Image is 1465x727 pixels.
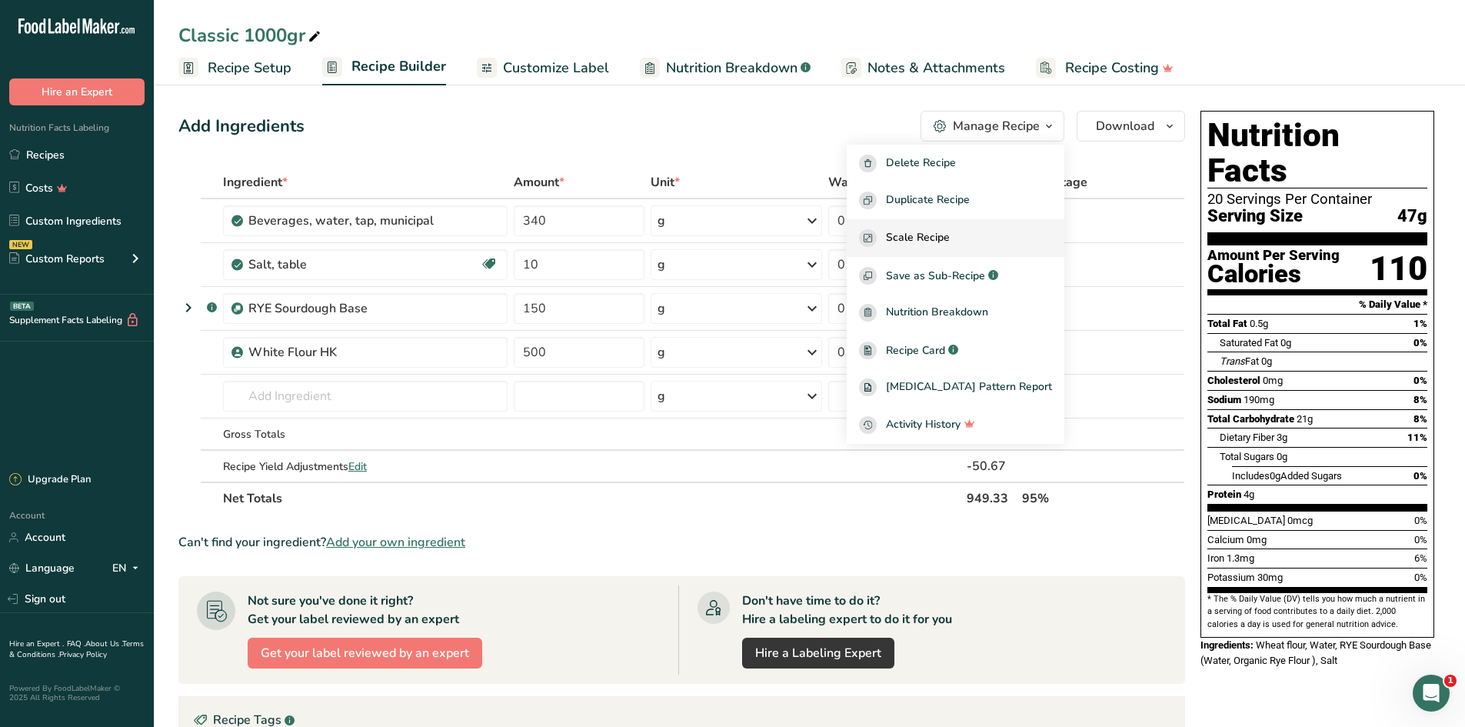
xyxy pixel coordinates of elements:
[1207,248,1340,263] div: Amount Per Serving
[9,472,91,488] div: Upgrade Plan
[742,592,952,629] div: Don't have time to do it? Hire a labeling expert to do it for you
[1413,470,1427,482] span: 0%
[640,51,811,85] a: Nutrition Breakdown
[886,268,985,284] span: Save as Sub-Recipe
[220,482,964,514] th: Net Totals
[223,381,508,412] input: Add Ingredient
[1370,248,1427,289] div: 110
[112,559,145,578] div: EN
[1414,515,1427,526] span: 0%
[223,459,508,475] div: Recipe Yield Adjustments
[1277,451,1287,462] span: 0g
[248,212,441,230] div: Beverages, water, tap, municipal
[1413,413,1427,425] span: 8%
[1413,375,1427,386] span: 0%
[828,173,884,192] div: Waste
[1065,58,1159,78] span: Recipe Costing
[1232,470,1342,482] span: Includes Added Sugars
[208,58,291,78] span: Recipe Setup
[248,592,459,629] div: Not sure you've done it right? Get your label reviewed by an expert
[9,684,145,702] div: Powered By FoodLabelMaker © 2025 All Rights Reserved
[1207,375,1260,386] span: Cholesterol
[1207,515,1285,526] span: [MEDICAL_DATA]
[921,111,1064,142] button: Manage Recipe
[85,639,122,649] a: About Us .
[1022,299,1112,318] div: 15%
[1022,343,1112,362] div: 50%
[9,639,144,660] a: Terms & Conditions .
[178,533,1185,552] div: Can't find your ingredient?
[1019,482,1115,514] th: 95%
[847,369,1064,407] a: [MEDICAL_DATA] Pattern Report
[1220,355,1245,367] i: Trans
[9,240,32,249] div: NEW
[326,533,465,552] span: Add your own ingredient
[886,155,956,172] span: Delete Recipe
[1414,534,1427,545] span: 0%
[658,299,665,318] div: g
[847,332,1064,369] a: Recipe Card
[847,294,1064,332] a: Nutrition Breakdown
[9,555,75,582] a: Language
[1207,295,1427,314] section: % Daily Value *
[886,379,1052,396] span: [MEDICAL_DATA] Pattern Report
[514,173,564,192] span: Amount
[248,299,441,318] div: RYE Sourdough Base
[1244,489,1254,500] span: 4g
[964,482,1019,514] th: 949.33
[886,304,988,322] span: Nutrition Breakdown
[261,644,469,662] span: Get your label reviewed by an expert
[1413,394,1427,405] span: 8%
[1247,534,1267,545] span: 0mg
[1414,552,1427,564] span: 6%
[1227,552,1254,564] span: 1.3mg
[847,406,1064,444] button: Activity History
[953,117,1040,135] div: Manage Recipe
[1287,515,1313,526] span: 0mcg
[1200,639,1254,651] span: Ingredients:
[1207,489,1241,500] span: Protein
[967,457,1016,475] div: -50.67
[1414,572,1427,583] span: 0%
[1207,534,1244,545] span: Calcium
[178,51,291,85] a: Recipe Setup
[1036,51,1174,85] a: Recipe Costing
[248,255,441,274] div: Salt, table
[477,51,609,85] a: Customize Label
[1413,675,1450,712] iframe: Intercom live chat
[1022,425,1112,443] div: 100%
[1280,337,1291,348] span: 0g
[886,342,945,358] span: Recipe Card
[9,251,105,267] div: Custom Reports
[1244,394,1274,405] span: 190mg
[867,58,1005,78] span: Notes & Attachments
[10,302,34,311] div: BETA
[1220,432,1274,443] span: Dietary Fiber
[847,257,1064,295] button: Save as Sub-Recipe
[1407,432,1427,443] span: 11%
[658,343,665,362] div: g
[1207,192,1427,207] div: 20 Servings Per Container
[658,255,665,274] div: g
[1263,375,1283,386] span: 0mg
[1207,207,1303,226] span: Serving Size
[658,212,665,230] div: g
[1270,470,1280,482] span: 0g
[1261,355,1272,367] span: 0g
[1077,111,1185,142] button: Download
[503,58,609,78] span: Customize Label
[886,192,970,209] span: Duplicate Recipe
[1207,552,1224,564] span: Iron
[1207,318,1247,329] span: Total Fat
[847,219,1064,257] button: Scale Recipe
[1413,337,1427,348] span: 0%
[1250,318,1268,329] span: 0.5g
[1220,355,1259,367] span: Fat
[841,51,1005,85] a: Notes & Attachments
[1297,413,1313,425] span: 21g
[1096,117,1154,135] span: Download
[351,56,446,77] span: Recipe Builder
[651,173,680,192] span: Unit
[666,58,797,78] span: Nutrition Breakdown
[847,145,1064,182] button: Delete Recipe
